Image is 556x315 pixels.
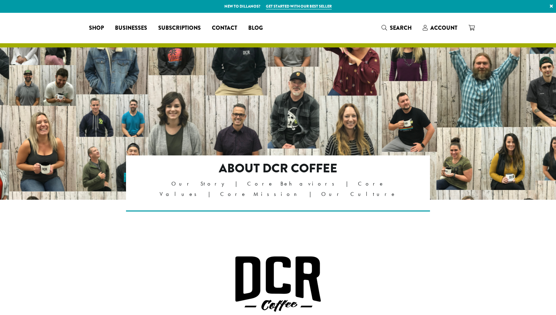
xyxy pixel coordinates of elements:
img: DCR Coffee Logo [235,256,321,312]
a: Search [376,22,417,34]
span: Subscriptions [158,24,201,33]
span: Account [430,24,457,32]
span: Businesses [115,24,147,33]
span: Search [390,24,412,32]
h2: About DCR Coffee [156,161,400,176]
p: Our Story | Core Behaviors | Core Values | Core Mission | Our Culture [156,179,400,199]
a: Get started with our best seller [266,3,332,9]
span: Blog [248,24,263,33]
span: Contact [212,24,237,33]
a: Shop [83,22,109,34]
span: Shop [89,24,104,33]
